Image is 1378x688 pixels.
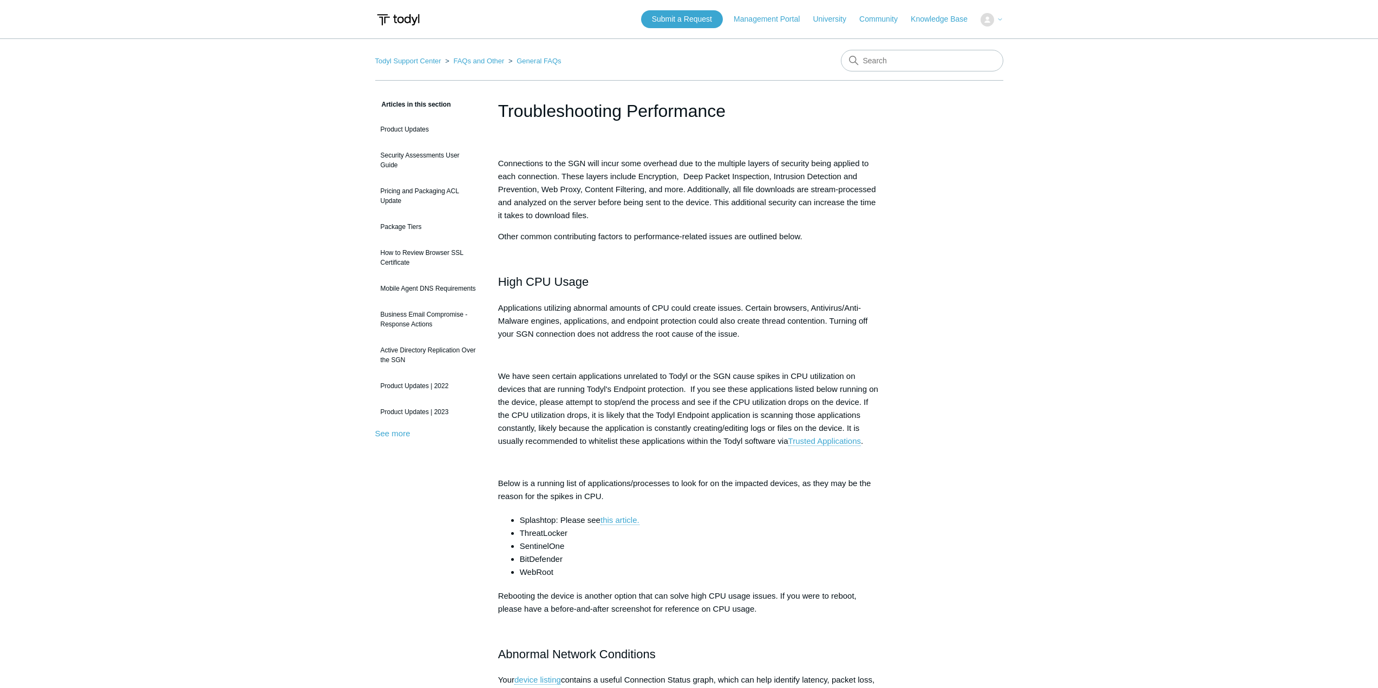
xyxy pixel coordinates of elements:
a: Submit a Request [641,10,723,28]
li: WebRoot [520,566,880,579]
a: Todyl Support Center [375,57,441,65]
a: Security Assessments User Guide [375,145,482,175]
a: Mobile Agent DNS Requirements [375,278,482,299]
h2: Abnormal Network Conditions [498,645,880,664]
input: Search [841,50,1003,71]
li: FAQs and Other [443,57,506,65]
a: device listing [514,675,561,685]
img: Todyl Support Center Help Center home page [375,10,421,30]
p: We have seen certain applications unrelated to Todyl or the SGN cause spikes in CPU utilization o... [498,370,880,448]
a: Active Directory Replication Over the SGN [375,340,482,370]
span: Articles in this section [375,101,451,108]
a: Product Updates | 2023 [375,402,482,422]
a: Pricing and Packaging ACL Update [375,181,482,211]
a: University [813,14,857,25]
a: Management Portal [734,14,811,25]
a: General FAQs [517,57,561,65]
li: Todyl Support Center [375,57,443,65]
a: Package Tiers [375,217,482,237]
a: How to Review Browser SSL Certificate [375,243,482,273]
a: Knowledge Base [911,14,978,25]
p: Below is a running list of applications/processes to look for on the impacted devices, as they ma... [498,477,880,503]
a: See more [375,429,410,438]
a: Product Updates [375,119,482,140]
a: this article. [600,515,639,525]
li: General FAQs [506,57,561,65]
a: Business Email Compromise - Response Actions [375,304,482,335]
a: Trusted Applications [788,436,861,446]
p: Rebooting the device is another option that can solve high CPU usage issues. If you were to reboo... [498,589,880,615]
p: Applications utilizing abnormal amounts of CPU could create issues. Certain browsers, Antivirus/A... [498,302,880,340]
li: ThreatLocker [520,527,880,540]
p: Connections to the SGN will incur some overhead due to the multiple layers of security being appl... [498,157,880,222]
p: Other common contributing factors to performance-related issues are outlined below. [498,230,880,243]
a: Community [859,14,909,25]
li: BitDefender [520,553,880,566]
li: SentinelOne [520,540,880,553]
a: FAQs and Other [453,57,504,65]
h2: High CPU Usage [498,272,880,291]
h1: Troubleshooting Performance [498,98,880,124]
li: Splashtop: Please see [520,514,880,527]
a: Product Updates | 2022 [375,376,482,396]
